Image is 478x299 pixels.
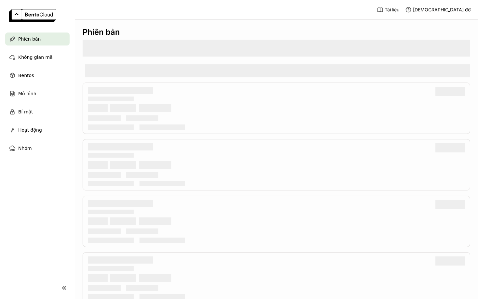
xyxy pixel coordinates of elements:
[5,69,70,82] a: Bentos
[18,90,36,97] span: Mô hình
[9,9,56,22] img: logo
[18,71,34,79] span: Bentos
[5,87,70,100] a: Mô hình
[18,144,32,152] span: Nhóm
[83,27,470,37] div: Phiên bản
[5,142,70,155] a: Nhóm
[5,105,70,118] a: Bí mật
[18,35,41,43] span: Phiên bản
[18,126,42,134] span: Hoạt động
[377,6,399,13] a: Tài liệu
[405,6,471,13] div: [DEMOGRAPHIC_DATA] đỡ
[18,53,53,61] span: Không gian mã
[385,7,399,13] span: Tài liệu
[413,7,471,13] span: [DEMOGRAPHIC_DATA] đỡ
[18,108,33,116] span: Bí mật
[5,123,70,136] a: Hoạt động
